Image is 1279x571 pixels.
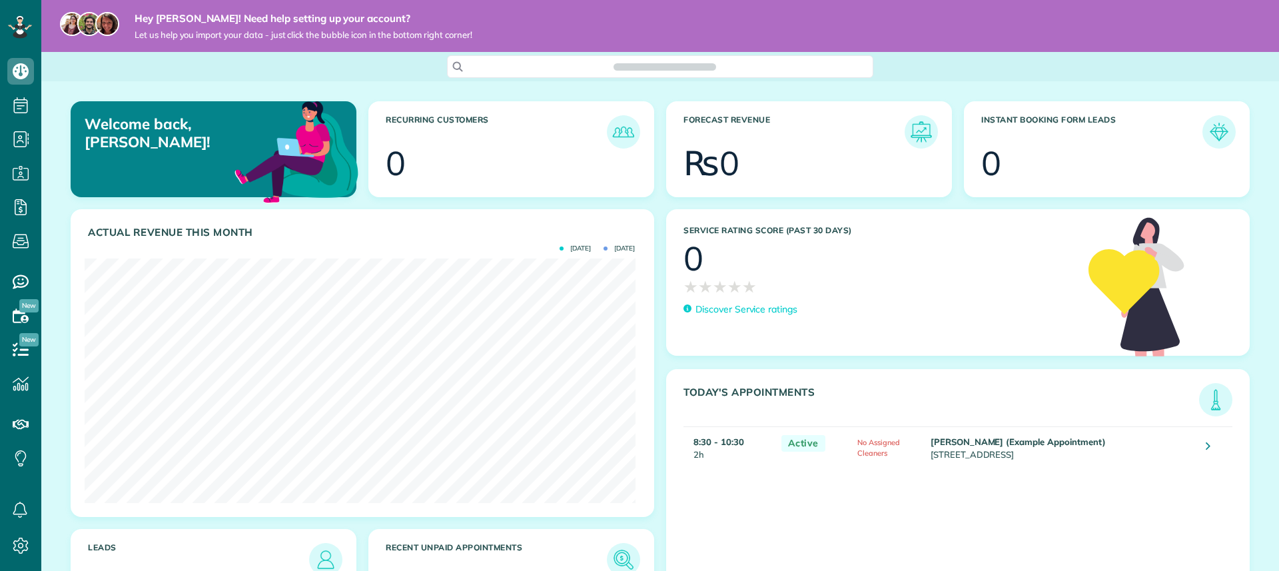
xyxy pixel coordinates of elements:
[698,275,713,298] span: ★
[135,12,472,25] strong: Hey [PERSON_NAME]! Need help setting up your account?
[232,86,361,215] img: dashboard_welcome-42a62b7d889689a78055ac9021e634bf52bae3f8056760290aed330b23ab8690.png
[560,245,591,252] span: [DATE]
[713,275,727,298] span: ★
[386,115,607,149] h3: Recurring Customers
[60,12,84,36] img: maria-72a9807cf96188c08ef61303f053569d2e2a8a1cde33d635c8a3ac13582a053d.jpg
[683,226,1075,235] h3: Service Rating score (past 30 days)
[683,275,698,298] span: ★
[727,275,742,298] span: ★
[627,60,702,73] span: Search ZenMaid…
[927,427,1196,468] td: [STREET_ADDRESS]
[85,115,265,151] p: Welcome back, [PERSON_NAME]!
[77,12,101,36] img: jorge-587dff0eeaa6aab1f244e6dc62b8924c3b6ad411094392a53c71c6c4a576187d.jpg
[781,435,825,452] span: Active
[386,147,406,180] div: 0
[931,436,1106,447] strong: [PERSON_NAME] (Example Appointment)
[742,275,757,298] span: ★
[683,302,797,316] a: Discover Service ratings
[19,299,39,312] span: New
[908,119,935,145] img: icon_forecast_revenue-8c13a41c7ed35a8dcfafea3cbb826a0462acb37728057bba2d056411b612bbbe.png
[981,147,1001,180] div: 0
[683,386,1199,416] h3: Today's Appointments
[610,119,637,145] img: icon_recurring_customers-cf858462ba22bcd05b5a5880d41d6543d210077de5bb9ebc9590e49fd87d84ed.png
[604,245,635,252] span: [DATE]
[695,302,797,316] p: Discover Service ratings
[683,147,739,180] div: ₨0
[981,115,1202,149] h3: Instant Booking Form Leads
[1202,386,1229,413] img: icon_todays_appointments-901f7ab196bb0bea1936b74009e4eb5ffbc2d2711fa7634e0d609ed5ef32b18b.png
[135,29,472,41] span: Let us help you import your data - just click the bubble icon in the bottom right corner!
[683,115,905,149] h3: Forecast Revenue
[857,438,900,458] span: No Assigned Cleaners
[19,333,39,346] span: New
[95,12,119,36] img: michelle-19f622bdf1676172e81f8f8fba1fb50e276960ebfe0243fe18214015130c80e4.jpg
[693,436,744,447] strong: 8:30 - 10:30
[88,227,640,239] h3: Actual Revenue this month
[683,242,703,275] div: 0
[1206,119,1232,145] img: icon_form_leads-04211a6a04a5b2264e4ee56bc0799ec3eb69b7e499cbb523a139df1d13a81ae0.png
[683,427,775,468] td: 2h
